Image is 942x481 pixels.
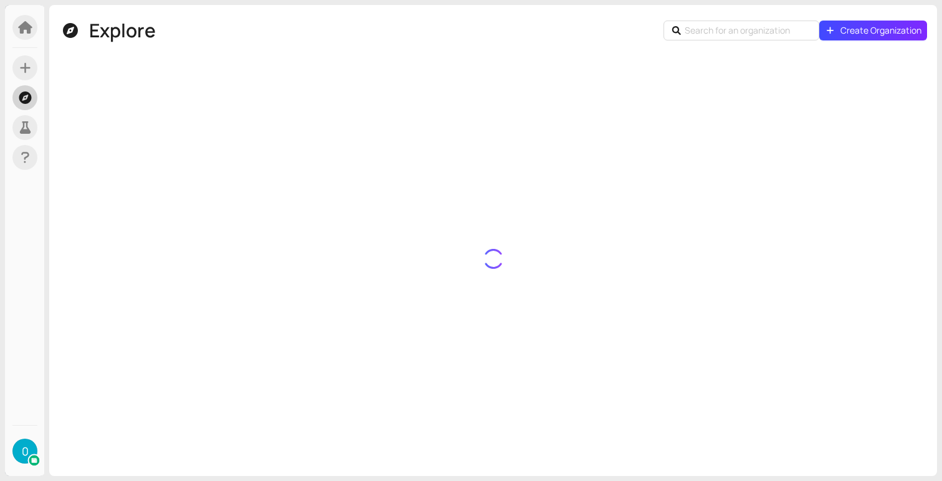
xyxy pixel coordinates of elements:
input: Search for an organization [685,24,802,37]
div: Explore [89,19,159,42]
span: 0 [22,439,29,464]
button: Create Organization [819,21,928,40]
span: Create Organization [840,24,921,37]
img: something [482,248,504,269]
